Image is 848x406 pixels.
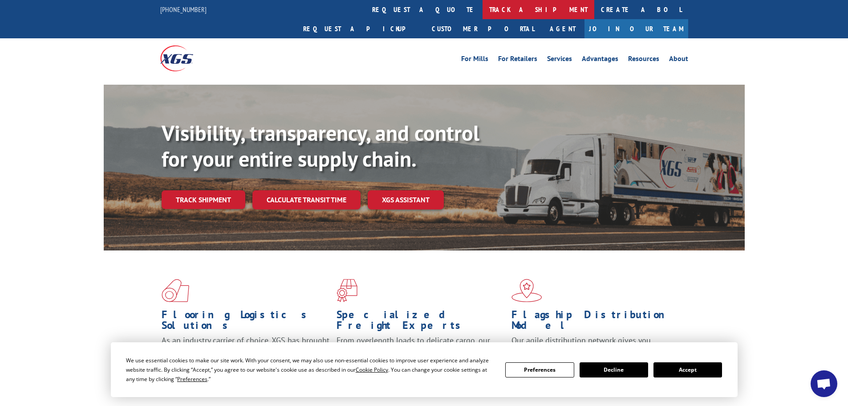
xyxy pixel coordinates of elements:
[111,342,738,397] div: Cookie Consent Prompt
[126,356,495,384] div: We use essential cookies to make our site work. With your consent, we may also use non-essential ...
[511,309,680,335] h1: Flagship Distribution Model
[547,55,572,65] a: Services
[162,190,245,209] a: Track shipment
[162,335,329,367] span: As an industry carrier of choice, XGS has brought innovation and dedication to flooring logistics...
[811,370,837,397] div: Open chat
[653,362,722,377] button: Accept
[368,190,444,209] a: XGS ASSISTANT
[511,335,675,356] span: Our agile distribution network gives you nationwide inventory management on demand.
[252,190,361,209] a: Calculate transit time
[505,362,574,377] button: Preferences
[162,279,189,302] img: xgs-icon-total-supply-chain-intelligence-red
[337,279,357,302] img: xgs-icon-focused-on-flooring-red
[461,55,488,65] a: For Mills
[162,119,479,172] b: Visibility, transparency, and control for your entire supply chain.
[541,19,584,38] a: Agent
[580,362,648,377] button: Decline
[425,19,541,38] a: Customer Portal
[356,366,388,373] span: Cookie Policy
[669,55,688,65] a: About
[498,55,537,65] a: For Retailers
[511,279,542,302] img: xgs-icon-flagship-distribution-model-red
[582,55,618,65] a: Advantages
[296,19,425,38] a: Request a pickup
[337,309,505,335] h1: Specialized Freight Experts
[160,5,207,14] a: [PHONE_NUMBER]
[162,309,330,335] h1: Flooring Logistics Solutions
[337,335,505,375] p: From overlength loads to delicate cargo, our experienced staff knows the best way to move your fr...
[584,19,688,38] a: Join Our Team
[628,55,659,65] a: Resources
[177,375,207,383] span: Preferences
